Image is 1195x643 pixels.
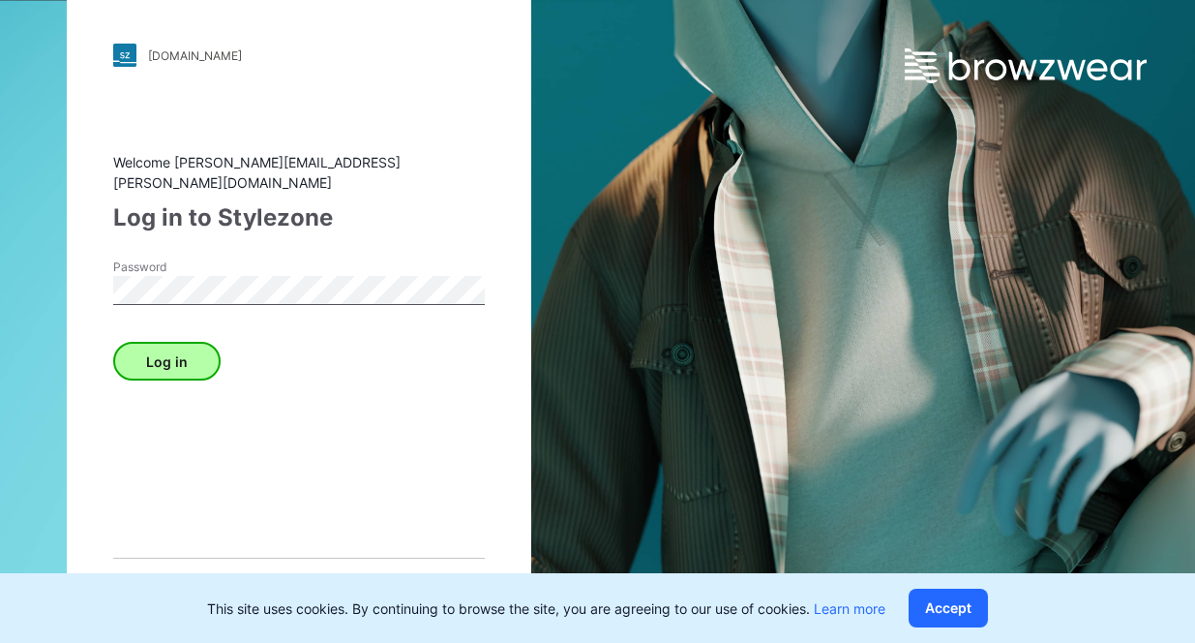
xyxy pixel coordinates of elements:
[113,342,221,381] button: Log in
[148,48,242,63] div: [DOMAIN_NAME]
[113,259,249,276] label: Password
[814,600,885,617] a: Learn more
[909,589,988,628] button: Accept
[113,200,485,235] div: Log in to Stylezone
[207,598,885,619] p: This site uses cookies. By continuing to browse the site, you are agreeing to our use of cookies.
[113,44,136,67] img: stylezone-logo.562084cfcfab977791bfbf7441f1a819.svg
[905,48,1147,83] img: browzwear-logo.e42bd6dac1945053ebaf764b6aa21510.svg
[113,44,485,67] a: [DOMAIN_NAME]
[113,152,485,193] div: Welcome [PERSON_NAME][EMAIL_ADDRESS][PERSON_NAME][DOMAIN_NAME]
